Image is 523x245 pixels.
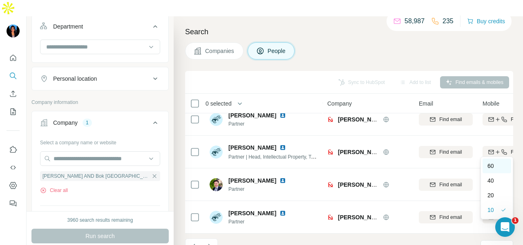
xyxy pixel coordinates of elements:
[419,211,473,223] button: Find email
[228,120,289,128] span: Partner
[327,214,334,221] img: Logo of Shook Lin AND Bok Singapore
[32,113,168,136] button: Company1
[439,214,462,221] span: Find email
[327,149,334,155] img: Logo of Shook Lin AND Bok Singapore
[487,191,494,199] p: 20
[53,22,83,31] div: Department
[512,217,519,224] span: 1
[40,136,160,146] div: Select a company name or website
[83,119,92,126] div: 1
[419,146,473,158] button: Find email
[439,148,462,156] span: Find email
[279,177,286,184] img: LinkedIn logo
[405,16,425,26] p: 58,987
[228,218,289,225] span: Partner
[7,104,20,119] button: My lists
[483,99,499,108] span: Mobile
[7,160,20,175] button: Use Surfe API
[419,99,433,108] span: Email
[210,211,223,224] img: Avatar
[206,99,232,108] span: 0 selected
[487,162,494,170] p: 60
[419,113,473,126] button: Find email
[40,187,68,194] button: Clear all
[327,116,334,123] img: Logo of Shook Lin AND Bok Singapore
[327,181,334,188] img: Logo of Shook Lin AND Bok Singapore
[7,86,20,101] button: Enrich CSV
[53,75,97,83] div: Personal location
[31,99,169,106] p: Company information
[487,206,494,214] p: 10
[338,116,475,123] span: [PERSON_NAME] AND Bok [GEOGRAPHIC_DATA]
[279,144,286,151] img: LinkedIn logo
[32,69,168,88] button: Personal location
[495,217,515,237] iframe: Intercom live chat
[185,26,513,38] h4: Search
[467,15,505,27] button: Buy credits
[487,177,494,185] p: 40
[228,153,369,160] span: Partner | Head, Intellectual Property, Technology & Data Practice
[327,99,352,108] span: Company
[7,178,20,193] button: Dashboard
[32,17,168,40] button: Department
[338,181,475,188] span: [PERSON_NAME] AND Bok [GEOGRAPHIC_DATA]
[42,172,150,180] span: [PERSON_NAME] AND Bok [GEOGRAPHIC_DATA]
[268,47,286,55] span: People
[338,214,475,221] span: [PERSON_NAME] AND Bok [GEOGRAPHIC_DATA]
[205,47,235,55] span: Companies
[7,51,20,65] button: Quick start
[439,116,462,123] span: Find email
[228,185,289,193] span: Partner
[7,142,20,157] button: Use Surfe on LinkedIn
[228,209,276,217] span: [PERSON_NAME]
[228,177,276,185] span: [PERSON_NAME]
[7,68,20,83] button: Search
[7,24,20,38] img: Avatar
[279,210,286,216] img: LinkedIn logo
[419,179,473,191] button: Find email
[228,143,276,152] span: [PERSON_NAME]
[210,178,223,191] img: Avatar
[210,113,223,126] img: Avatar
[228,111,276,119] span: [PERSON_NAME]
[67,216,133,224] div: 3960 search results remaining
[338,149,475,155] span: [PERSON_NAME] AND Bok [GEOGRAPHIC_DATA]
[443,16,454,26] p: 235
[53,119,78,127] div: Company
[279,112,286,119] img: LinkedIn logo
[7,196,20,211] button: Feedback
[210,146,223,159] img: Avatar
[439,181,462,188] span: Find email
